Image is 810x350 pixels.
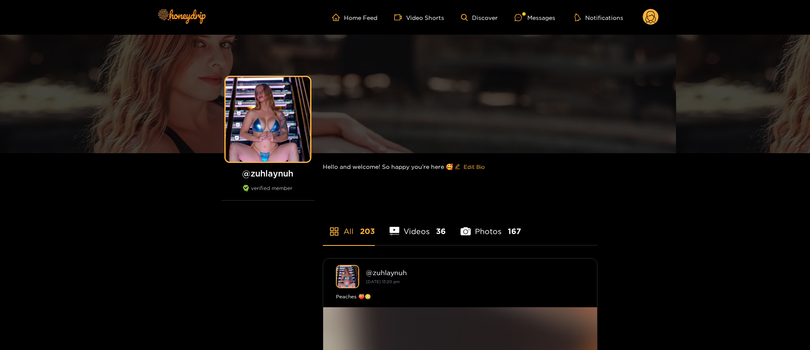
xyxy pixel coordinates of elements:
li: Videos [390,207,446,245]
img: zuhlaynuh [336,265,359,288]
span: Edit Bio [464,163,485,171]
small: [DATE] 13:20 pm [366,279,400,284]
a: Video Shorts [394,14,444,21]
button: editEdit Bio [453,160,486,174]
div: Peaches 🍑😳 [336,292,584,301]
a: Home Feed [332,14,377,21]
button: Notifications [572,13,626,22]
div: Messages [515,13,555,22]
span: 167 [508,226,521,237]
span: 203 [360,226,375,237]
span: home [332,14,344,21]
span: 36 [436,226,446,237]
li: Photos [461,207,521,245]
h1: @ zuhlaynuh [221,168,314,179]
span: video-camera [394,14,406,21]
div: Hello and welcome! So happy you’re here 🥰 [323,153,597,180]
div: verified member [221,185,314,201]
div: @ zuhlaynuh [366,269,584,276]
span: appstore [329,226,339,237]
li: All [323,207,375,245]
a: Discover [461,14,498,21]
span: edit [455,164,460,170]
